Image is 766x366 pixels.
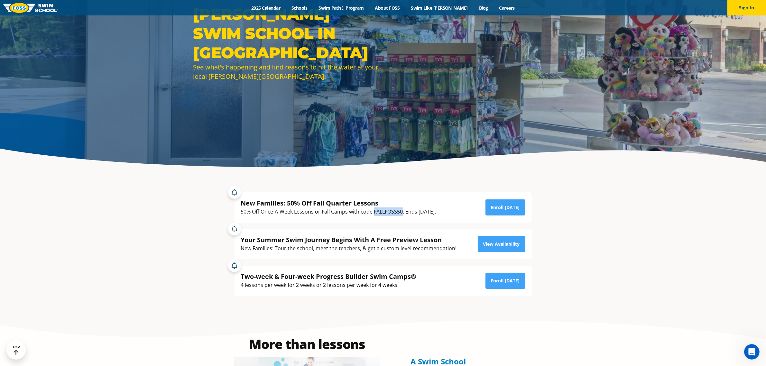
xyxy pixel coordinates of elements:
[494,5,520,11] a: Careers
[193,5,380,62] h1: [PERSON_NAME] Swim School in [GEOGRAPHIC_DATA]
[241,207,436,216] div: 50% Off Once-A-Week Lessons or Fall Camps with code FALLFOSS50. Ends [DATE].
[473,5,494,11] a: Blog
[241,281,417,289] div: 4 lessons per week for 2 weeks or 2 lessons per week for 4 weeks.
[241,244,457,253] div: New Families: Tour the school, meet the teachers, & get a custom level recommendation!
[3,3,58,13] img: FOSS Swim School Logo
[744,344,760,360] iframe: Intercom live chat
[369,5,405,11] a: About FOSS
[193,62,380,81] div: See what’s happening and find reasons to hit the water at your local [PERSON_NAME][GEOGRAPHIC_DATA].
[485,199,525,215] a: Enroll [DATE]
[241,272,417,281] div: Two-week & Four-week Progress Builder Swim Camps®
[246,5,286,11] a: 2025 Calendar
[234,338,380,351] h2: More than lessons
[405,5,474,11] a: Swim Like [PERSON_NAME]
[485,273,525,289] a: Enroll [DATE]
[478,236,525,252] a: View Availability
[313,5,369,11] a: Swim Path® Program
[286,5,313,11] a: Schools
[241,199,436,207] div: New Families: 50% Off Fall Quarter Lessons
[241,235,457,244] div: Your Summer Swim Journey Begins With A Free Preview Lesson
[13,345,20,355] div: TOP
